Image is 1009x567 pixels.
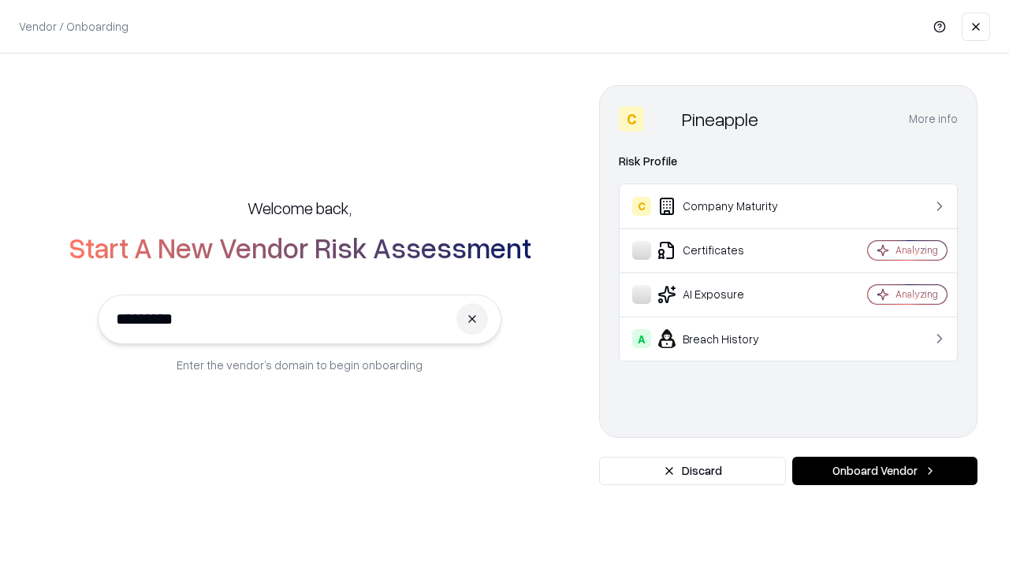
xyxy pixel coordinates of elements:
div: Analyzing [895,287,938,301]
h5: Welcome back, [248,197,352,219]
div: C [619,106,644,132]
div: Breach History [632,329,821,348]
div: A [632,329,651,348]
p: Enter the vendor’s domain to begin onboarding [177,357,423,373]
div: Company Maturity [632,197,821,216]
img: Pineapple [650,106,676,132]
div: Risk Profile [619,152,958,171]
h2: Start A New Vendor Risk Assessment [69,232,531,263]
button: More info [909,105,958,133]
div: Pineapple [682,106,758,132]
button: Onboard Vendor [792,457,977,485]
div: Certificates [632,241,821,260]
button: Discard [599,457,786,485]
div: AI Exposure [632,285,821,304]
div: Analyzing [895,243,938,257]
div: C [632,197,651,216]
p: Vendor / Onboarding [19,18,128,35]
